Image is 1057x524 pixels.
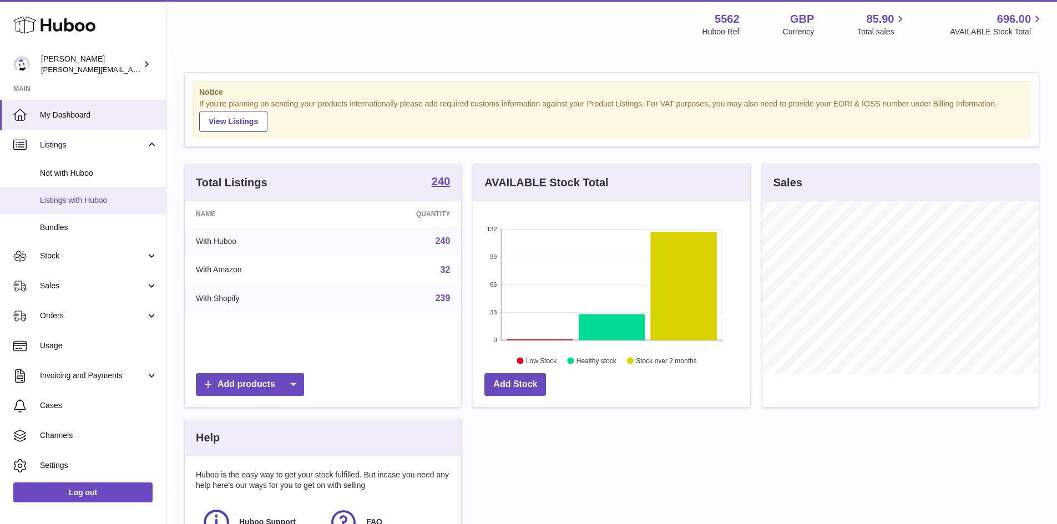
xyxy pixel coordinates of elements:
[773,175,802,190] h3: Sales
[40,281,146,291] span: Sales
[40,400,158,411] span: Cases
[950,27,1044,37] span: AVAILABLE Stock Total
[40,168,158,179] span: Not with Huboo
[636,357,697,364] text: Stock over 2 months
[494,337,497,343] text: 0
[40,460,158,471] span: Settings
[490,253,497,260] text: 99
[199,99,1024,132] div: If you're planning on sending your products internationally please add required customs informati...
[199,87,1024,98] strong: Notice
[484,373,546,396] a: Add Stock
[199,111,267,132] a: View Listings
[196,175,267,190] h3: Total Listings
[783,27,815,37] div: Currency
[702,27,740,37] div: Huboo Ref
[441,265,451,274] a: 32
[196,470,450,491] p: Huboo is the easy way to get your stock fulfilled. But incase you need any help here's our ways f...
[487,226,497,232] text: 132
[857,27,907,37] span: Total sales
[436,236,451,246] a: 240
[40,251,146,261] span: Stock
[196,373,304,396] a: Add products
[950,12,1044,37] a: 696.00 AVAILABLE Stock Total
[40,311,146,321] span: Orders
[40,430,158,441] span: Channels
[40,340,158,351] span: Usage
[185,284,336,313] td: With Shopify
[41,54,141,75] div: [PERSON_NAME]
[40,195,158,206] span: Listings with Huboo
[490,309,497,316] text: 33
[484,175,608,190] h3: AVAILABLE Stock Total
[40,110,158,120] span: My Dashboard
[41,65,222,74] span: [PERSON_NAME][EMAIL_ADDRESS][DOMAIN_NAME]
[13,482,153,502] a: Log out
[432,176,450,189] a: 240
[997,12,1031,27] span: 696.00
[436,293,451,303] a: 239
[196,430,220,445] h3: Help
[576,357,617,364] text: Healthy stock
[526,357,557,364] text: Low Stock
[40,222,158,233] span: Bundles
[432,176,450,187] strong: 240
[857,12,907,37] a: 85.90 Total sales
[336,201,462,227] th: Quantity
[866,12,894,27] span: 85.90
[185,201,336,227] th: Name
[185,256,336,284] td: With Amazon
[13,56,30,73] img: ketan@vasanticosmetics.com
[185,227,336,256] td: With Huboo
[790,12,814,27] strong: GBP
[490,281,497,288] text: 66
[40,370,146,381] span: Invoicing and Payments
[40,140,146,150] span: Listings
[715,12,740,27] strong: 5562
